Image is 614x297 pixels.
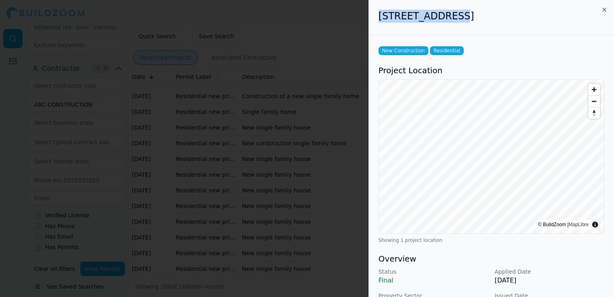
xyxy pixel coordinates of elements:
[569,222,589,227] a: MapLibre
[379,10,604,23] h2: [STREET_ADDRESS]
[495,268,604,276] p: Applied Date
[588,84,600,95] button: Zoom in
[430,46,464,55] span: Residential
[588,107,600,119] button: Reset bearing to north
[379,268,488,276] p: Status
[379,65,604,76] h3: Project Location
[379,80,604,233] canvas: Map
[588,95,600,107] button: Zoom out
[379,237,604,243] div: Showing 1 project location
[590,220,600,229] summary: Toggle attribution
[379,46,428,55] span: New Construction
[538,221,589,229] div: © BuildZoom |
[379,276,488,285] p: Final
[495,276,604,285] p: [DATE]
[379,253,604,264] h3: Overview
